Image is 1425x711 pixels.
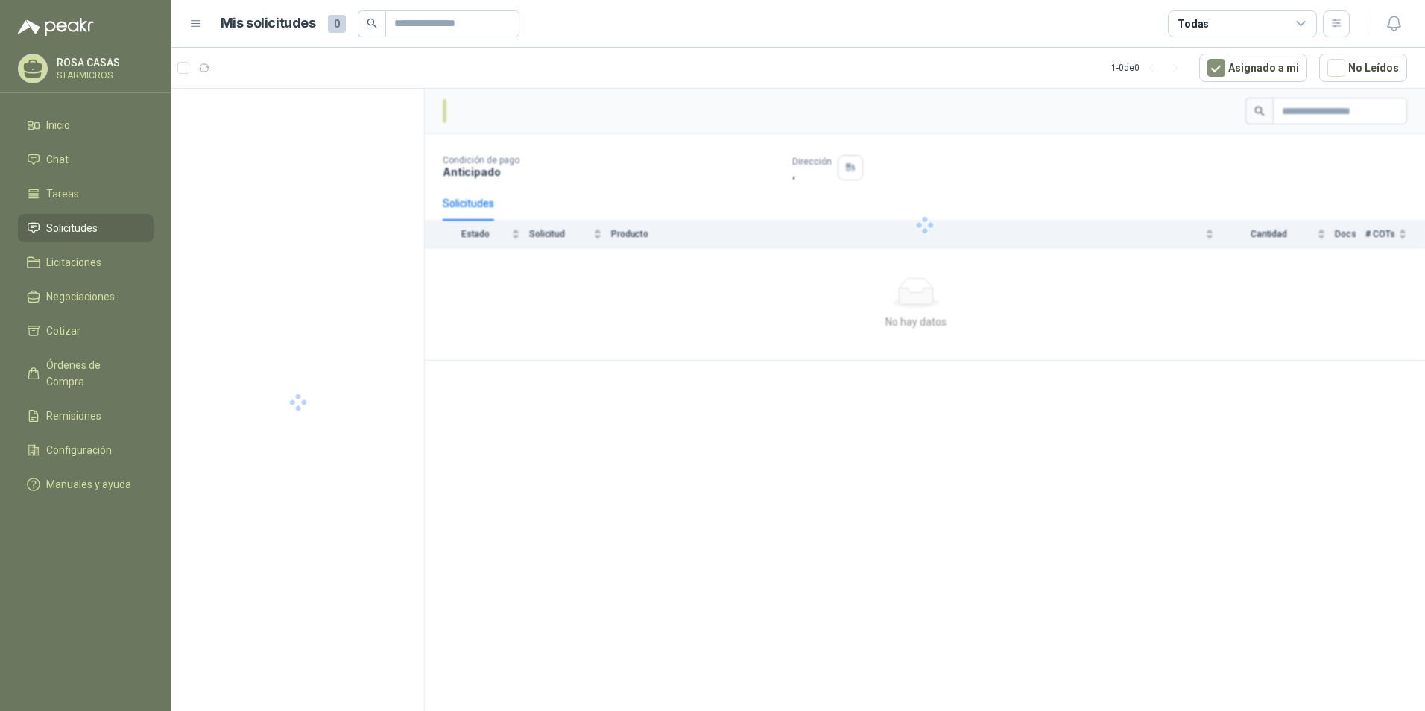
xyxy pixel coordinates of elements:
[46,476,131,493] span: Manuales y ayuda
[18,402,154,430] a: Remisiones
[18,248,154,276] a: Licitaciones
[328,15,346,33] span: 0
[367,18,377,28] span: search
[18,351,154,396] a: Órdenes de Compra
[46,117,70,133] span: Inicio
[18,145,154,174] a: Chat
[18,180,154,208] a: Tareas
[46,254,101,271] span: Licitaciones
[46,357,139,390] span: Órdenes de Compra
[46,442,112,458] span: Configuración
[46,323,80,339] span: Cotizar
[1199,54,1307,82] button: Asignado a mi
[57,71,150,80] p: STARMICROS
[18,317,154,345] a: Cotizar
[221,13,316,34] h1: Mis solicitudes
[46,288,115,305] span: Negociaciones
[18,282,154,311] a: Negociaciones
[46,151,69,168] span: Chat
[18,18,94,36] img: Logo peakr
[46,220,98,236] span: Solicitudes
[18,214,154,242] a: Solicitudes
[18,470,154,499] a: Manuales y ayuda
[1111,56,1187,80] div: 1 - 0 de 0
[18,111,154,139] a: Inicio
[57,57,150,68] p: ROSA CASAS
[1178,16,1209,32] div: Todas
[46,186,79,202] span: Tareas
[46,408,101,424] span: Remisiones
[18,436,154,464] a: Configuración
[1319,54,1407,82] button: No Leídos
